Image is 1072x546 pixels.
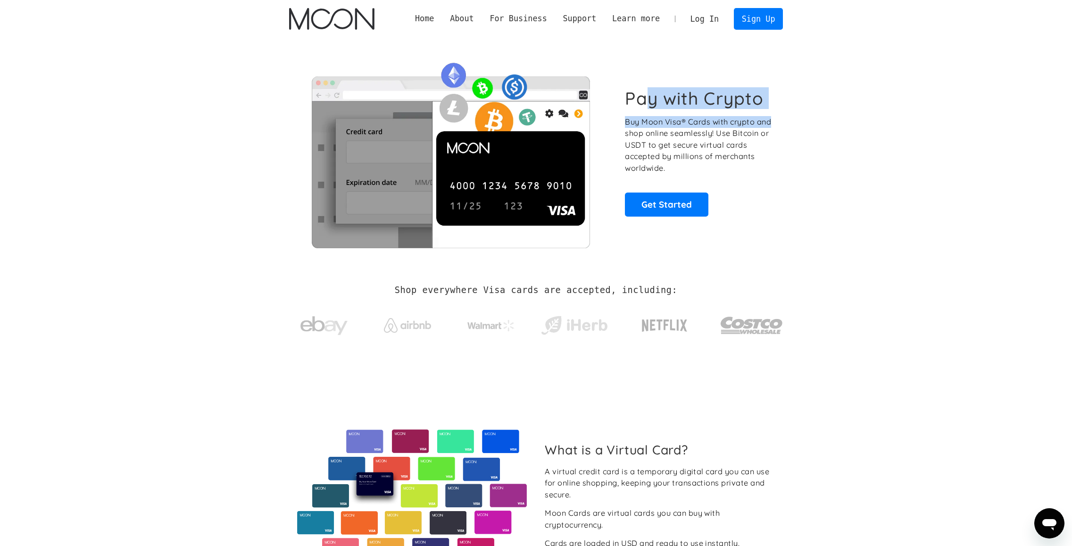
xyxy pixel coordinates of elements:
a: Airbnb [372,309,442,337]
a: Log In [682,8,727,29]
div: Learn more [612,13,660,25]
div: About [450,13,474,25]
a: home [289,8,374,30]
p: Buy Moon Visa® Cards with crypto and shop online seamlessly! Use Bitcoin or USDT to get secure vi... [625,116,773,174]
img: Walmart [467,320,515,331]
a: Home [407,13,442,25]
img: ebay [300,311,348,341]
div: Support [555,13,604,25]
a: Netflix [623,304,707,342]
h2: What is a Virtual Card? [545,442,775,457]
div: Support [563,13,596,25]
h2: Shop everywhere Visa cards are accepted, including: [395,285,677,295]
iframe: Button to launch messaging window [1034,508,1064,538]
img: iHerb [539,313,609,338]
a: ebay [289,302,359,345]
div: For Business [482,13,555,25]
img: Costco [720,308,783,343]
div: A virtual credit card is a temporary digital card you can use for online shopping, keeping your t... [545,466,775,501]
img: Airbnb [384,318,431,333]
img: Netflix [641,314,688,337]
a: Get Started [625,193,708,216]
h1: Pay with Crypto [625,88,764,109]
img: Moon Cards let you spend your crypto anywhere Visa is accepted. [289,56,612,248]
a: Sign Up [734,8,783,29]
div: For Business [490,13,547,25]
a: Costco [720,298,783,348]
a: Walmart [456,311,526,336]
div: About [442,13,482,25]
img: Moon Logo [289,8,374,30]
a: iHerb [539,304,609,343]
div: Moon Cards are virtual cards you can buy with cryptocurrency. [545,507,775,530]
div: Learn more [604,13,668,25]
